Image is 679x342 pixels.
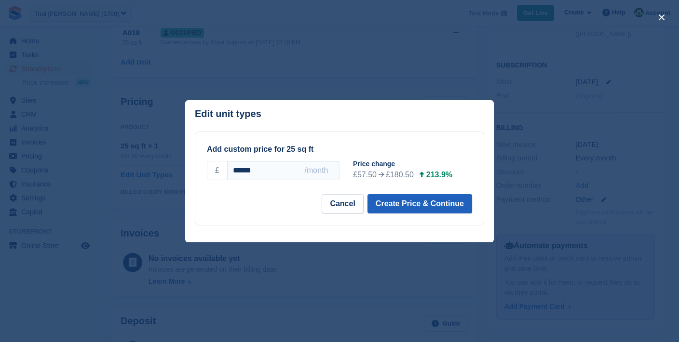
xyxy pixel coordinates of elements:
[386,169,414,181] div: £180.50
[654,10,669,25] button: close
[195,108,261,119] p: Edit unit types
[322,194,363,213] button: Cancel
[353,159,480,169] div: Price change
[207,144,472,155] div: Add custom price for 25 sq ft
[367,194,472,213] button: Create Price & Continue
[353,169,377,181] div: £57.50
[426,169,452,181] div: 213.9%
